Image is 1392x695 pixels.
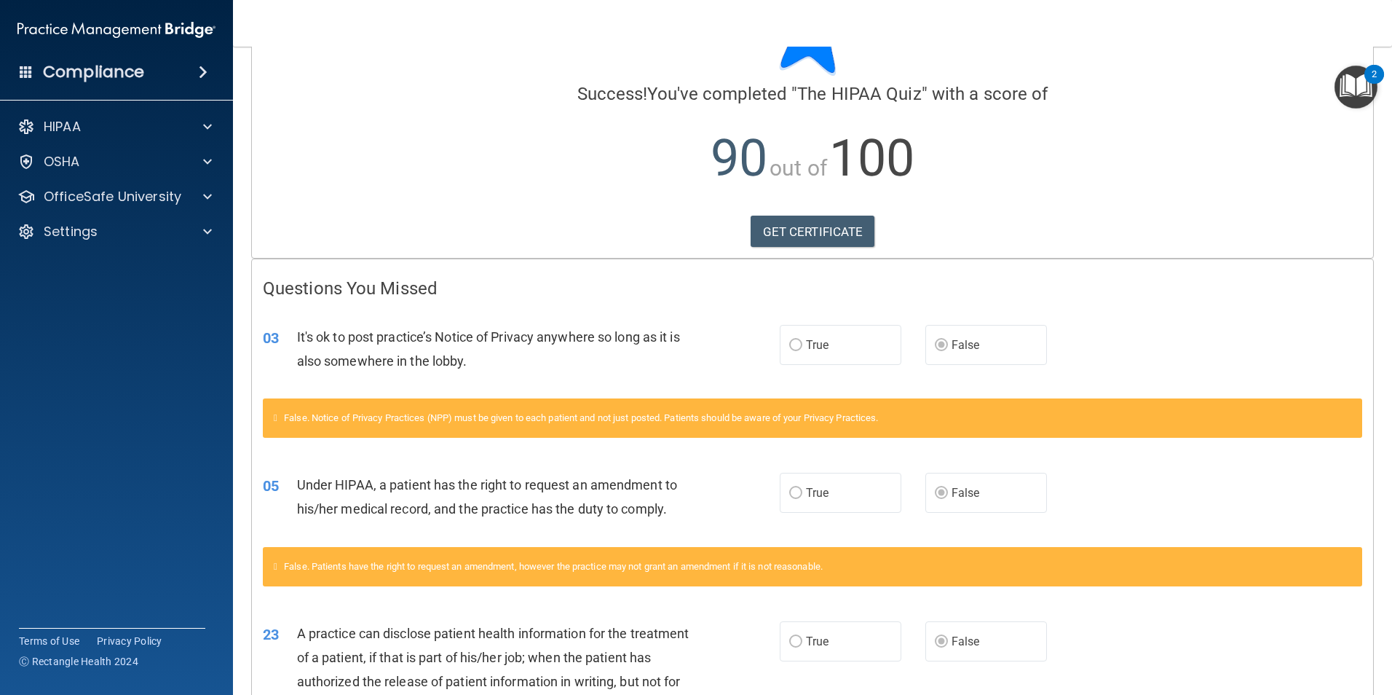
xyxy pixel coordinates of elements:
[284,561,823,572] span: False. Patients have the right to request an amendment, however the practice may not grant an ame...
[17,15,215,44] img: PMB logo
[19,654,138,669] span: Ⓒ Rectangle Health 2024
[97,634,162,648] a: Privacy Policy
[952,338,980,352] span: False
[1372,74,1377,93] div: 2
[263,477,279,495] span: 05
[806,486,829,500] span: True
[789,637,802,648] input: True
[263,329,279,347] span: 03
[297,477,677,517] span: Under HIPAA, a patient has the right to request an amendment to his/her medical record, and the p...
[43,62,144,82] h4: Compliance
[829,128,914,188] span: 100
[284,412,878,423] span: False. Notice of Privacy Practices (NPP) must be given to each patient and not just posted. Patie...
[806,338,829,352] span: True
[1334,66,1377,109] button: Open Resource Center, 2 new notifications
[263,626,279,643] span: 23
[19,634,79,648] a: Terms of Use
[297,329,680,369] span: It's ok to post practice’s Notice of Privacy anywhere so long as it is also somewhere in the lobby.
[44,188,181,205] p: OfficeSafe University
[17,223,212,240] a: Settings
[44,118,81,136] p: HIPAA
[789,488,802,499] input: True
[44,153,80,170] p: OSHA
[935,637,948,648] input: False
[17,118,212,136] a: HIPAA
[952,635,980,648] span: False
[263,85,1362,103] h4: You've completed " " with a score of
[952,486,980,500] span: False
[17,188,212,205] a: OfficeSafe University
[935,340,948,351] input: False
[935,488,948,499] input: False
[751,216,875,248] a: GET CERTIFICATE
[17,153,212,170] a: OSHA
[797,84,921,104] span: The HIPAA Quiz
[263,279,1362,298] h4: Questions You Missed
[770,155,827,181] span: out of
[711,128,767,188] span: 90
[806,635,829,648] span: True
[44,223,98,240] p: Settings
[789,340,802,351] input: True
[1319,594,1375,650] iframe: Drift Widget Chat Controller
[577,84,648,104] span: Success!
